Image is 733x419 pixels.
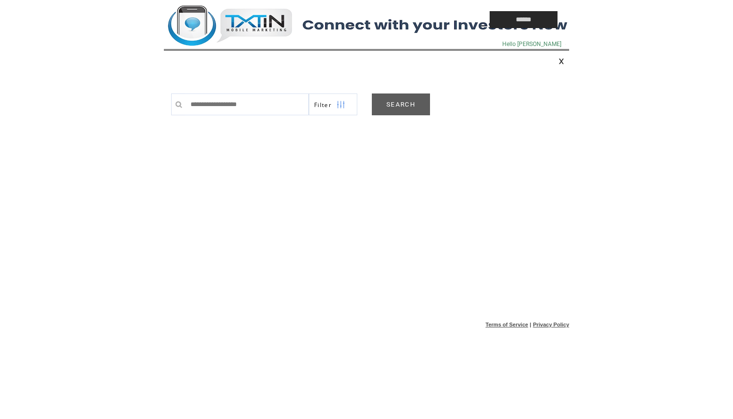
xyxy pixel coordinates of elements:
a: Filter [309,93,357,115]
a: Terms of Service [486,322,528,327]
span: | [530,322,531,327]
a: SEARCH [372,93,430,115]
span: Show filters [314,101,332,109]
a: Privacy Policy [533,322,569,327]
span: Hello [PERSON_NAME] [502,41,561,47]
img: filters.png [336,94,345,116]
